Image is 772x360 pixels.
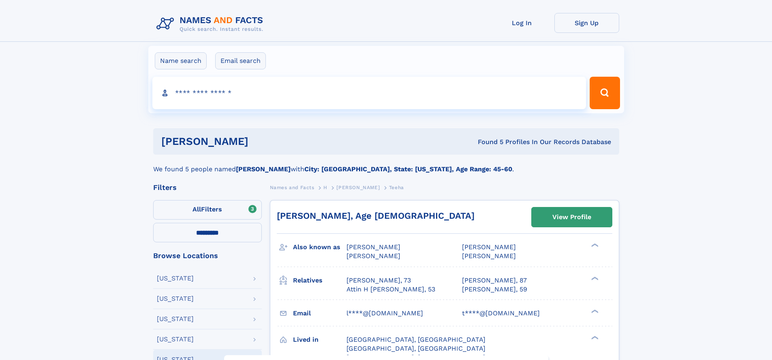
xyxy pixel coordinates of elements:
[293,274,346,287] h3: Relatives
[293,240,346,254] h3: Also known as
[270,182,314,192] a: Names and Facts
[152,77,586,109] input: search input
[346,336,485,343] span: [GEOGRAPHIC_DATA], [GEOGRAPHIC_DATA]
[215,52,266,69] label: Email search
[589,276,599,281] div: ❯
[153,252,262,259] div: Browse Locations
[336,182,380,192] a: [PERSON_NAME]
[161,136,363,147] h1: [PERSON_NAME]
[323,182,327,192] a: H
[589,243,599,248] div: ❯
[336,185,380,190] span: [PERSON_NAME]
[462,276,527,285] a: [PERSON_NAME], 87
[389,185,404,190] span: Teeha
[346,285,435,294] a: Attin H [PERSON_NAME], 53
[157,275,194,282] div: [US_STATE]
[490,13,554,33] a: Log In
[346,345,485,352] span: [GEOGRAPHIC_DATA], [GEOGRAPHIC_DATA]
[589,308,599,314] div: ❯
[155,52,207,69] label: Name search
[363,138,611,147] div: Found 5 Profiles In Our Records Database
[293,306,346,320] h3: Email
[346,276,411,285] a: [PERSON_NAME], 73
[462,252,516,260] span: [PERSON_NAME]
[552,208,591,226] div: View Profile
[236,165,291,173] b: [PERSON_NAME]
[554,13,619,33] a: Sign Up
[153,155,619,174] div: We found 5 people named with .
[153,13,270,35] img: Logo Names and Facts
[346,252,400,260] span: [PERSON_NAME]
[153,184,262,191] div: Filters
[323,185,327,190] span: H
[293,333,346,347] h3: Lived in
[462,285,527,294] a: [PERSON_NAME], 59
[157,336,194,343] div: [US_STATE]
[277,211,475,221] a: [PERSON_NAME], Age [DEMOGRAPHIC_DATA]
[532,207,612,227] a: View Profile
[153,200,262,220] label: Filters
[192,205,201,213] span: All
[157,316,194,322] div: [US_STATE]
[157,295,194,302] div: [US_STATE]
[304,165,512,173] b: City: [GEOGRAPHIC_DATA], State: [US_STATE], Age Range: 45-60
[590,77,620,109] button: Search Button
[589,335,599,340] div: ❯
[462,243,516,251] span: [PERSON_NAME]
[346,243,400,251] span: [PERSON_NAME]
